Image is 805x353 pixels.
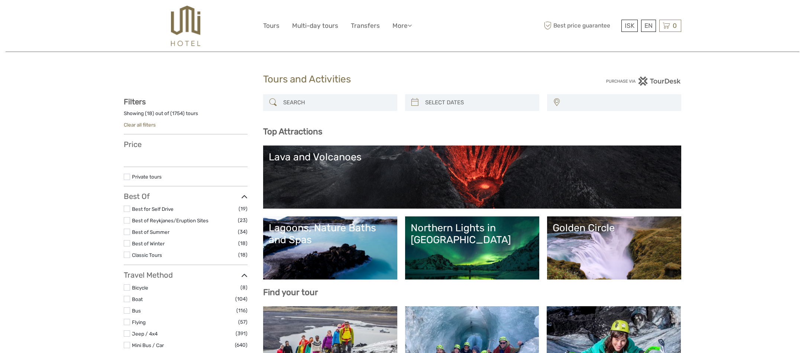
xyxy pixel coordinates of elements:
[132,229,169,235] a: Best of Summer
[238,216,248,225] span: (23)
[235,341,248,349] span: (640)
[392,20,412,31] a: More
[171,6,200,46] img: 526-1e775aa5-7374-4589-9d7e-5793fb20bdfc_logo_big.jpg
[263,287,318,297] b: Find your tour
[606,76,681,86] img: PurchaseViaTourDesk.png
[132,319,146,325] a: Flying
[238,239,248,248] span: (18)
[238,228,248,236] span: (34)
[235,295,248,303] span: (104)
[132,331,158,337] a: Jeep / 4x4
[147,110,152,117] label: 18
[236,329,248,338] span: (391)
[641,20,656,32] div: EN
[263,127,322,137] b: Top Attractions
[263,73,542,85] h1: Tours and Activities
[236,306,248,315] span: (116)
[132,241,165,246] a: Best of Winter
[553,222,676,274] a: Golden Circle
[124,192,248,201] h3: Best Of
[280,96,394,109] input: SEARCH
[351,20,380,31] a: Transfers
[132,308,141,314] a: Bus
[269,151,676,163] div: Lava and Volcanoes
[238,251,248,259] span: (18)
[411,222,534,246] div: Northern Lights in [GEOGRAPHIC_DATA]
[172,110,183,117] label: 1754
[124,140,248,149] h3: Price
[124,110,248,121] div: Showing ( ) out of ( ) tours
[240,283,248,292] span: (8)
[411,222,534,274] a: Northern Lights in [GEOGRAPHIC_DATA]
[542,20,620,32] span: Best price guarantee
[124,271,248,280] h3: Travel Method
[132,206,174,212] a: Best for Self Drive
[132,252,162,258] a: Classic Tours
[238,318,248,326] span: (57)
[132,174,162,180] a: Private tours
[132,296,143,302] a: Boat
[269,222,392,246] div: Lagoons, Nature Baths and Spas
[124,97,146,106] strong: Filters
[625,22,634,29] span: ISK
[263,20,279,31] a: Tours
[292,20,338,31] a: Multi-day tours
[553,222,676,234] div: Golden Circle
[132,218,208,223] a: Best of Reykjanes/Eruption Sites
[132,342,164,348] a: Mini Bus / Car
[269,151,676,203] a: Lava and Volcanoes
[422,96,536,109] input: SELECT DATES
[269,222,392,274] a: Lagoons, Nature Baths and Spas
[672,22,678,29] span: 0
[239,205,248,213] span: (19)
[132,285,148,291] a: Bicycle
[124,122,156,128] a: Clear all filters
